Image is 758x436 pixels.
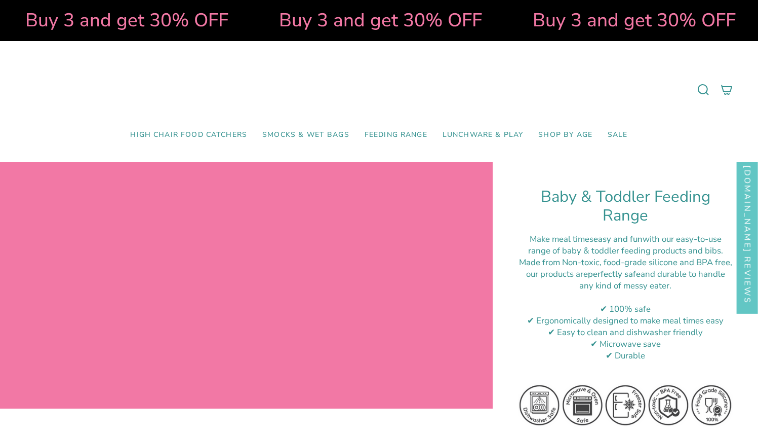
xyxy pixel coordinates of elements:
[531,123,600,147] a: Shop by Age
[443,131,523,139] span: Lunchware & Play
[608,131,628,139] span: SALE
[520,8,723,33] strong: Buy 3 and get 30% OFF
[518,188,733,226] h1: Baby & Toddler Feeding Range
[518,257,733,292] div: M
[590,338,661,350] span: ✔ Microwave save
[130,131,247,139] span: High Chair Food Catchers
[593,233,643,245] strong: easy and fun
[518,315,733,326] div: ✔ Ergonomically designed to make meal times easy
[13,8,216,33] strong: Buy 3 and get 30% OFF
[526,257,732,292] span: ade from Non-toxic, food-grade silicone and BPA free, our products are and durable to handle any ...
[518,303,733,315] div: ✔ 100% safe
[518,233,733,257] div: Make meal times with our easy-to-use range of baby & toddler feeding products and bibs.
[262,131,349,139] span: Smocks & Wet Bags
[600,123,635,147] a: SALE
[588,268,641,280] strong: perfectly safe
[518,326,733,338] div: ✔ Easy to clean and dishwasher friendly
[518,350,733,361] div: ✔ Durable
[266,8,469,33] strong: Buy 3 and get 30% OFF
[737,144,758,314] div: Click to open Judge.me floating reviews tab
[357,123,435,147] a: Feeding Range
[123,123,255,147] a: High Chair Food Catchers
[538,131,592,139] span: Shop by Age
[435,123,531,147] a: Lunchware & Play
[292,56,466,123] a: Mumma’s Little Helpers
[255,123,357,147] a: Smocks & Wet Bags
[365,131,427,139] span: Feeding Range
